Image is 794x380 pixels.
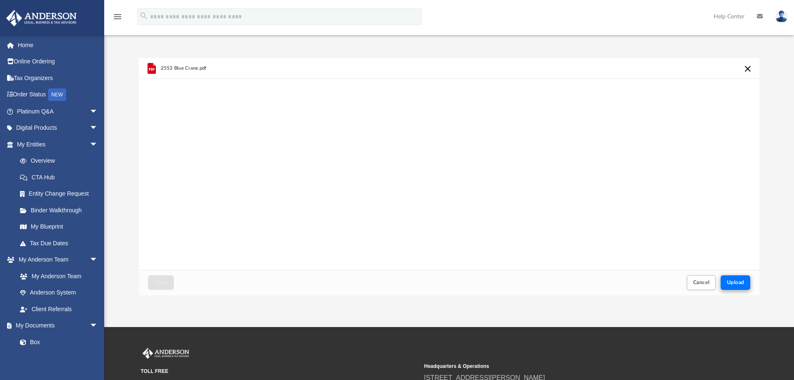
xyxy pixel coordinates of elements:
[90,136,106,153] span: arrow_drop_down
[113,16,123,22] a: menu
[12,334,102,350] a: Box
[113,12,123,22] i: menu
[148,275,174,290] button: Close
[775,10,788,23] img: User Pic
[424,362,702,370] small: Headquarters & Operations
[12,202,110,219] a: Binder Walkthrough
[687,275,716,290] button: Cancel
[90,317,106,335] span: arrow_drop_down
[693,280,710,285] span: Cancel
[6,252,106,268] a: My Anderson Teamarrow_drop_down
[48,88,66,101] div: NEW
[721,275,751,290] button: Upload
[6,136,110,153] a: My Entitiesarrow_drop_down
[4,10,79,26] img: Anderson Advisors Platinum Portal
[6,86,110,103] a: Order StatusNEW
[139,58,760,295] div: Upload
[727,280,744,285] span: Upload
[12,301,106,317] a: Client Referrals
[90,252,106,269] span: arrow_drop_down
[160,65,206,71] span: 2553 Blue Crane.pdf
[12,235,110,252] a: Tax Due Dates
[12,268,102,284] a: My Anderson Team
[6,103,110,120] a: Platinum Q&Aarrow_drop_down
[12,153,110,169] a: Overview
[12,219,106,235] a: My Blueprint
[6,70,110,86] a: Tax Organizers
[6,37,110,53] a: Home
[139,11,148,20] i: search
[6,53,110,70] a: Online Ordering
[90,103,106,120] span: arrow_drop_down
[141,348,191,359] img: Anderson Advisors Platinum Portal
[743,64,753,74] button: Cancel this upload
[90,120,106,137] span: arrow_drop_down
[6,120,110,136] a: Digital Productsarrow_drop_down
[12,169,110,186] a: CTA Hub
[139,58,760,270] div: grid
[12,186,110,202] a: Entity Change Request
[141,367,418,375] small: TOLL FREE
[154,280,168,285] span: Close
[6,317,106,334] a: My Documentsarrow_drop_down
[12,350,106,367] a: Meeting Minutes
[12,284,106,301] a: Anderson System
